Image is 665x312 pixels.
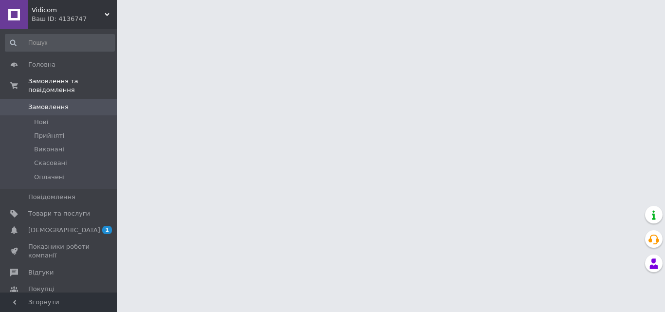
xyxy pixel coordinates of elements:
span: Товари та послуги [28,209,90,218]
span: Замовлення та повідомлення [28,77,117,94]
span: Замовлення [28,103,69,111]
input: Пошук [5,34,115,52]
span: Виконані [34,145,64,154]
div: Ваш ID: 4136747 [32,15,117,23]
span: Оплачені [34,173,65,182]
span: 1 [102,226,112,234]
span: [DEMOGRAPHIC_DATA] [28,226,100,235]
span: Скасовані [34,159,67,167]
span: Прийняті [34,131,64,140]
span: Показники роботи компанії [28,242,90,260]
span: Головна [28,60,55,69]
span: Нові [34,118,48,127]
span: Повідомлення [28,193,75,202]
span: Покупці [28,285,55,294]
span: Vidicom [32,6,105,15]
span: Відгуки [28,268,54,277]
